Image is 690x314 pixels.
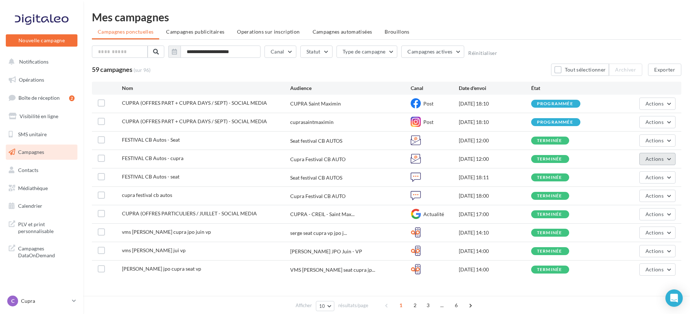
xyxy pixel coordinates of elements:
[19,77,44,83] span: Opérations
[122,118,267,124] span: CUPRA (OFFRES PART + CUPRA DAYS / SEPT) - SOCIAL MEDIA
[122,155,183,161] span: FESTIVAL CB Autos - cupra
[537,194,562,198] div: terminée
[319,303,325,309] span: 10
[639,208,676,220] button: Actions
[537,102,573,106] div: programmée
[122,137,180,143] span: FESTIVAL CB Autos - Seat
[290,193,346,200] div: Cupra Festival CB AUTO
[20,113,58,119] span: Visibilité en ligne
[290,137,342,145] div: Seat festival CB AUTOS
[19,59,48,65] span: Notifications
[11,297,14,305] span: C
[290,174,342,181] div: Seat festival CB AUTOS
[395,300,407,311] span: 1
[459,85,531,92] div: Date d'envoi
[4,90,79,106] a: Boîte de réception2
[459,266,531,273] div: [DATE] 14:00
[313,29,372,35] span: Campagnes automatisées
[639,227,676,239] button: Actions
[537,267,562,272] div: terminée
[21,297,69,305] p: Cupra
[531,85,604,92] div: État
[290,229,347,237] span: serge seat cupra vp jpo j...
[645,156,664,162] span: Actions
[290,211,355,218] span: CUPRA - CREIL - Saint Max...
[264,46,296,58] button: Canal
[468,50,497,56] button: Réinitialiser
[645,137,664,143] span: Actions
[459,211,531,218] div: [DATE] 17:00
[645,266,664,272] span: Actions
[645,119,664,125] span: Actions
[423,100,433,107] span: Post
[639,153,676,165] button: Actions
[237,29,300,35] span: Operations sur inscription
[18,149,44,155] span: Campagnes
[296,302,312,309] span: Afficher
[450,300,462,311] span: 6
[645,229,664,236] span: Actions
[459,174,531,181] div: [DATE] 18:11
[4,54,76,69] button: Notifications
[459,192,531,199] div: [DATE] 18:00
[18,219,75,235] span: PLV et print personnalisable
[122,100,267,106] span: CUPRA (OFFRES PART + CUPRA DAYS / SEPT) - SOCIAL MEDIA
[537,157,562,162] div: terminée
[639,245,676,257] button: Actions
[459,137,531,144] div: [DATE] 12:00
[401,46,464,58] button: Campagnes actives
[459,248,531,255] div: [DATE] 14:00
[648,64,681,76] button: Exporter
[18,244,75,259] span: Campagnes DataOnDemand
[4,216,79,238] a: PLV et print personnalisable
[4,145,79,160] a: Campagnes
[423,119,433,125] span: Post
[537,212,562,217] div: terminée
[639,171,676,184] button: Actions
[6,34,77,47] button: Nouvelle campagne
[338,302,368,309] span: résultats/page
[290,85,411,92] div: Audience
[290,119,334,126] div: cuprasaintmaximin
[537,175,562,180] div: terminée
[409,300,421,311] span: 2
[459,229,531,236] div: [DATE] 14:10
[122,210,257,216] span: CUPRA (OFFRES PARTICULIERS / JUILLET - SOCIAL MEDIA
[645,100,664,107] span: Actions
[92,65,132,73] span: 59 campagnes
[122,85,291,92] div: Nom
[122,192,172,198] span: cupra festival cb autos
[18,185,48,191] span: Médiathèque
[645,174,664,180] span: Actions
[385,29,410,35] span: Brouillons
[645,211,664,217] span: Actions
[290,248,362,255] div: [PERSON_NAME] JPO Juin - VP
[122,266,201,272] span: vincent jpo cupra seat vp
[4,109,79,124] a: Visibilité en ligne
[290,100,341,107] div: CUPRA Saint Maximin
[18,95,60,101] span: Boîte de réception
[4,181,79,196] a: Médiathèque
[423,211,444,217] span: Actualité
[122,247,186,253] span: vms ETHAN Jpo jui vp
[537,231,562,235] div: terminée
[4,241,79,262] a: Campagnes DataOnDemand
[639,263,676,276] button: Actions
[459,119,531,126] div: [DATE] 18:10
[609,64,642,76] button: Archiver
[639,190,676,202] button: Actions
[537,249,562,254] div: terminée
[336,46,398,58] button: Type de campagne
[422,300,434,311] span: 3
[290,266,375,274] span: VMS [PERSON_NAME] seat cupra jp...
[18,167,38,173] span: Contacts
[436,300,448,311] span: ...
[18,203,42,209] span: Calendrier
[537,138,562,143] div: terminée
[4,127,79,142] a: SMS unitaire
[459,155,531,163] div: [DATE] 12:00
[537,120,573,125] div: programmée
[411,85,459,92] div: Canal
[4,163,79,178] a: Contacts
[6,294,77,308] a: C Cupra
